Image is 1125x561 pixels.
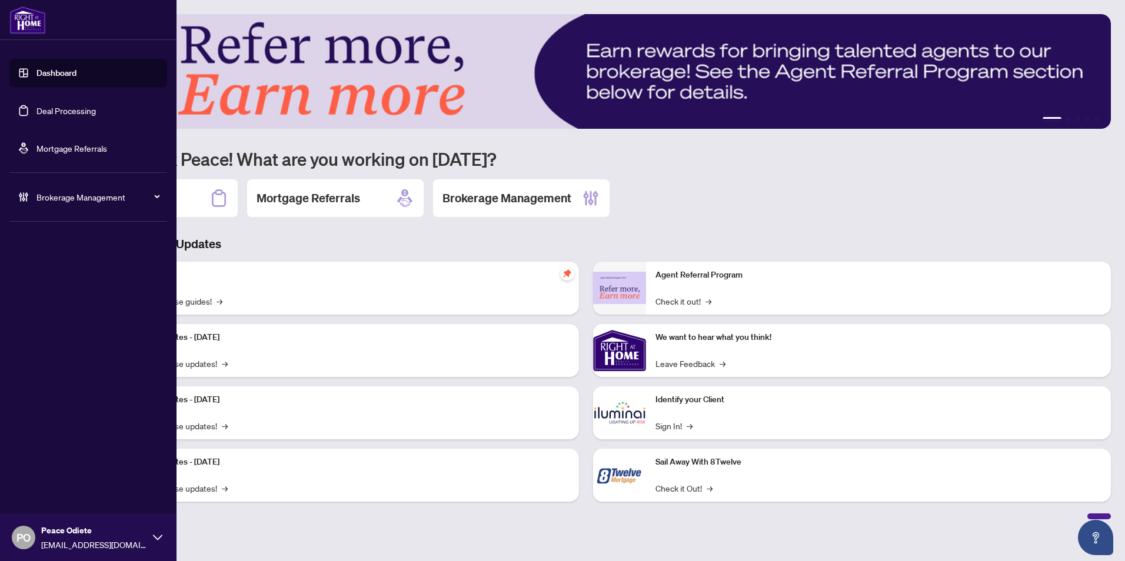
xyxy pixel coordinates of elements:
span: → [222,482,228,495]
p: Identify your Client [655,393,1101,406]
span: → [720,357,725,370]
h3: Brokerage & Industry Updates [61,236,1111,252]
span: [EMAIL_ADDRESS][DOMAIN_NAME] [41,538,147,551]
a: Check it Out!→ [655,482,713,495]
span: Peace Odiete [41,524,147,537]
p: Platform Updates - [DATE] [124,331,570,344]
a: Deal Processing [36,105,96,116]
img: Agent Referral Program [593,272,646,304]
h2: Brokerage Management [442,190,571,206]
img: Slide 0 [61,14,1111,129]
span: → [222,419,228,432]
span: → [222,357,228,370]
span: pushpin [560,266,574,280]
a: Sign In!→ [655,419,693,432]
a: Leave Feedback→ [655,357,725,370]
h1: Welcome back Peace! What are you working on [DATE]? [61,148,1111,170]
span: → [687,419,693,432]
p: Self-Help [124,269,570,282]
span: Brokerage Management [36,191,159,203]
button: 4 [1085,117,1090,122]
p: Sail Away With 8Twelve [655,456,1101,469]
img: logo [9,6,46,34]
img: We want to hear what you think! [593,324,646,377]
span: → [217,295,222,308]
img: Identify your Client [593,386,646,439]
button: 1 [1043,117,1061,122]
h2: Mortgage Referrals [257,190,360,206]
button: 3 [1076,117,1080,122]
span: PO [16,529,31,546]
p: Platform Updates - [DATE] [124,456,570,469]
p: Agent Referral Program [655,269,1101,282]
button: 5 [1094,117,1099,122]
button: Open asap [1078,520,1113,555]
img: Sail Away With 8Twelve [593,449,646,502]
a: Check it out!→ [655,295,711,308]
a: Mortgage Referrals [36,143,107,153]
span: → [707,482,713,495]
span: → [705,295,711,308]
p: Platform Updates - [DATE] [124,393,570,406]
button: 2 [1066,117,1071,122]
a: Dashboard [36,68,76,78]
p: We want to hear what you think! [655,331,1101,344]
